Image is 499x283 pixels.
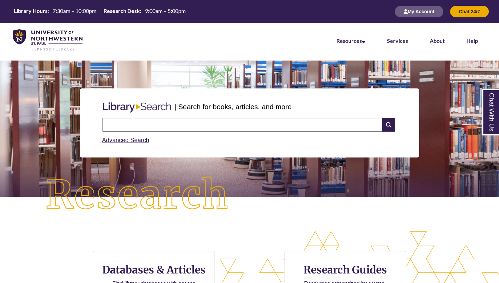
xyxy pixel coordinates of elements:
[99,100,174,115] img: Libary Search
[25,156,250,234] img: Research
[145,7,186,14] span: 9:00am – 5:00pm
[382,118,395,132] i: Search
[11,7,50,15] th: Library Hours:
[174,101,292,112] p: | Search for books, articles, and more
[387,37,408,44] a: Services
[13,29,82,51] img: UNWSP Library Logo
[102,137,149,144] a: Advanced Search
[336,37,365,44] a: Resources
[450,9,489,14] a: Chat 24/7
[98,263,209,276] h3: Databases & Articles
[395,6,443,17] button: My Account
[395,9,443,14] a: My Account
[11,7,188,16] a: Hours Today
[290,263,401,276] h3: Research Guides
[53,7,96,14] span: 7:30am – 10:00pm
[430,37,445,44] a: About
[101,7,142,15] th: Research Desk:
[466,37,478,44] a: Help
[450,6,489,17] button: Chat 24/7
